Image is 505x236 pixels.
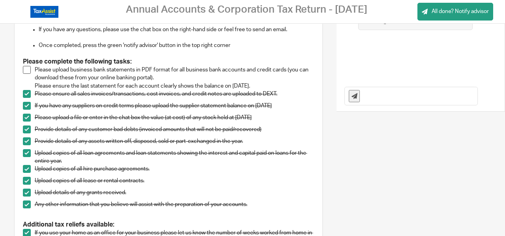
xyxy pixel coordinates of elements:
p: Upload copies of all hire purchase agreements. [35,165,314,173]
p: Once completed, press the green 'notify advisor' button in the top right corner [39,41,314,49]
p: Please upload a file or enter in the chat box the value (at cost) of any stock held at [DATE] [35,114,314,122]
p: Please ensure all sales invoices/transactions, cost invoices, and credit notes are uploaded to DEXT. [35,90,314,98]
p: Please upload business bank statements in PDF format for all business bank accounts and credit ca... [35,66,314,82]
p: Upload copies of all lease or rental contracts. [35,177,314,185]
a: All done? Notify advisor [417,3,493,21]
p: Provide details of any assets written off, disposed, sold or part-exchanged in the year. [35,137,314,145]
p: If you have any suppliers on credit terms please upload the supplier statement balance on [DATE] [35,102,314,110]
p: Upload details of any grants received. [35,189,314,197]
p: Upload copies of all loan agreements and loan statements showing the interest and capital paid on... [35,149,314,165]
p: Any other information that you believe will assist with the preparation of your accounts. [35,200,314,208]
strong: Please complete the following tasks: [23,58,132,65]
h2: Annual Accounts & Corporation Tax Return - [DATE] [126,4,367,16]
img: Logo_TaxAssistAccountants_FullColour_RGB.png [30,6,58,18]
p: If you have any questions, please use the chat box on the right-hand side or feel free to send an... [39,26,314,34]
strong: Additional tax reliefs available: [23,221,114,228]
p: Please ensure the last statement for each account clearly shows the balance on [DATE]. [35,82,314,90]
span: All done? Notify advisor [432,7,489,15]
p: Provide details of any customer bad debts (invoiced amounts that will not be paid/recovered) [35,125,314,133]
